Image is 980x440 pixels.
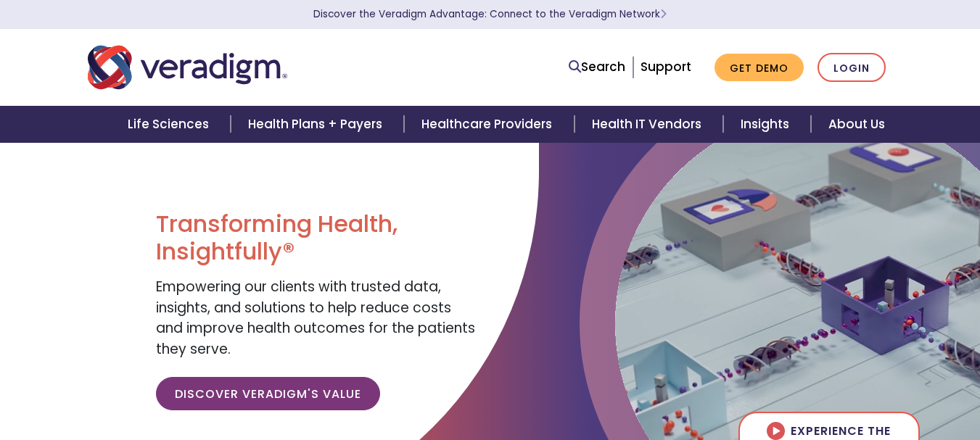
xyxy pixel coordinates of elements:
[660,7,667,21] span: Learn More
[231,106,404,143] a: Health Plans + Payers
[723,106,811,143] a: Insights
[156,277,475,359] span: Empowering our clients with trusted data, insights, and solutions to help reduce costs and improv...
[569,57,625,77] a: Search
[313,7,667,21] a: Discover the Veradigm Advantage: Connect to the Veradigm NetworkLearn More
[88,43,287,91] img: Veradigm logo
[575,106,723,143] a: Health IT Vendors
[818,53,886,83] a: Login
[715,54,804,82] a: Get Demo
[156,377,380,410] a: Discover Veradigm's Value
[110,106,231,143] a: Life Sciences
[156,210,479,266] h1: Transforming Health, Insightfully®
[811,106,902,143] a: About Us
[404,106,574,143] a: Healthcare Providers
[641,58,691,75] a: Support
